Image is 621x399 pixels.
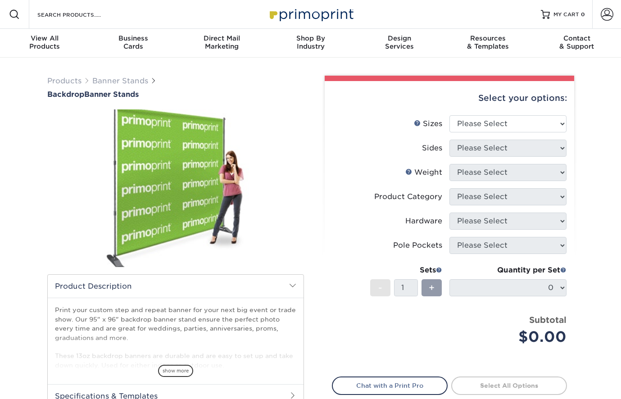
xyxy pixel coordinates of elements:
[378,281,382,295] span: -
[581,11,585,18] span: 0
[529,315,567,325] strong: Subtotal
[266,29,355,58] a: Shop ByIndustry
[444,34,532,50] div: & Templates
[55,305,296,370] p: Print your custom step and repeat banner for your next big event or trade show. Our 95" x 96" bac...
[451,376,567,394] a: Select All Options
[332,81,567,115] div: Select your options:
[177,29,266,58] a: Direct MailMarketing
[532,29,621,58] a: Contact& Support
[177,34,266,42] span: Direct Mail
[47,90,304,99] h1: Banner Stands
[266,34,355,50] div: Industry
[48,275,304,298] h2: Product Description
[355,34,444,50] div: Services
[456,326,567,348] div: $0.00
[47,77,82,85] a: Products
[355,29,444,58] a: DesignServices
[370,265,442,276] div: Sets
[266,34,355,42] span: Shop By
[332,376,448,394] a: Chat with a Print Pro
[374,191,442,202] div: Product Category
[92,77,148,85] a: Banner Stands
[355,34,444,42] span: Design
[89,34,177,50] div: Cards
[89,34,177,42] span: Business
[532,34,621,50] div: & Support
[414,118,442,129] div: Sizes
[177,34,266,50] div: Marketing
[89,29,177,58] a: BusinessCards
[393,240,442,251] div: Pole Pockets
[429,281,435,295] span: +
[422,143,442,154] div: Sides
[47,100,304,277] img: Backdrop 01
[36,9,124,20] input: SEARCH PRODUCTS.....
[158,365,193,377] span: show more
[47,90,304,99] a: BackdropBanner Stands
[405,167,442,178] div: Weight
[444,34,532,42] span: Resources
[553,11,579,18] span: MY CART
[266,5,356,24] img: Primoprint
[444,29,532,58] a: Resources& Templates
[532,34,621,42] span: Contact
[449,265,567,276] div: Quantity per Set
[47,90,84,99] span: Backdrop
[405,216,442,227] div: Hardware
